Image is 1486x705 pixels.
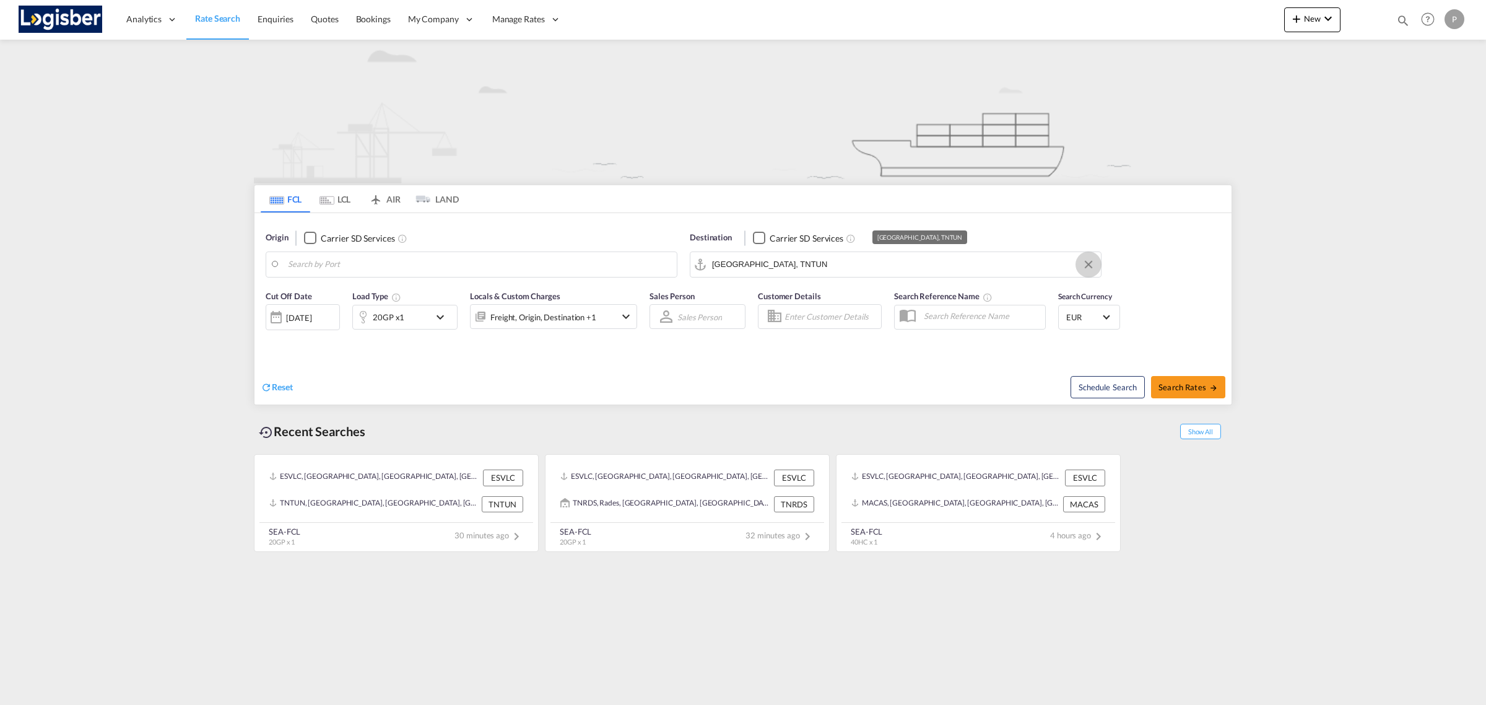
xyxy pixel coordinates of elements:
div: SEA-FCL [560,526,591,537]
span: Show All [1180,424,1221,439]
div: icon-magnify [1396,14,1410,32]
span: Help [1417,9,1438,30]
md-icon: icon-refresh [261,382,272,393]
md-checkbox: Checkbox No Ink [304,232,394,245]
input: Search by Port [288,255,671,274]
div: Carrier SD Services [770,232,843,245]
div: [GEOGRAPHIC_DATA], TNTUN [877,230,963,244]
span: 20GP x 1 [269,538,295,546]
span: Search Rates [1158,382,1218,392]
img: new-FCL.png [254,40,1232,183]
span: Search Currency [1058,292,1112,301]
div: SEA-FCL [269,526,300,537]
div: MACAS [1063,496,1105,512]
md-icon: icon-arrow-right [1209,383,1218,392]
recent-search-card: ESVLC, [GEOGRAPHIC_DATA], [GEOGRAPHIC_DATA], [GEOGRAPHIC_DATA], [GEOGRAPHIC_DATA] ESVLCTNRDS, Rad... [545,454,830,552]
recent-search-card: ESVLC, [GEOGRAPHIC_DATA], [GEOGRAPHIC_DATA], [GEOGRAPHIC_DATA], [GEOGRAPHIC_DATA] ESVLCTNTUN, [GE... [254,454,539,552]
md-icon: icon-backup-restore [259,425,274,440]
div: P [1445,9,1464,29]
input: Search by Port [712,255,1095,274]
span: Sales Person [650,291,695,301]
md-datepicker: Select [266,329,275,346]
img: d7a75e507efd11eebffa5922d020a472.png [19,6,102,33]
div: icon-refreshReset [261,381,293,395]
md-icon: Your search will be saved by the below given name [983,292,993,302]
span: New [1289,14,1336,24]
span: 4 hours ago [1050,530,1106,540]
md-icon: Select multiple loads to view rates [391,292,401,302]
md-tab-item: LCL [310,185,360,212]
button: Note: By default Schedule search will only considerorigin ports, destination ports and cut off da... [1071,376,1145,398]
div: MACAS, Casablanca, Morocco, Northern Africa, Africa [851,496,1060,512]
span: Origin [266,232,288,244]
span: My Company [408,13,459,25]
div: [DATE] [286,312,311,323]
md-checkbox: Checkbox No Ink [753,232,843,245]
md-select: Select Currency: € EUREuro [1065,308,1113,326]
div: ESVLC, Valencia, Spain, Southern Europe, Europe [851,470,1062,486]
div: Help [1417,9,1445,31]
input: Search Reference Name [918,307,1045,325]
md-icon: icon-airplane [368,192,383,201]
div: Recent Searches [254,418,370,445]
input: Enter Customer Details [784,307,877,326]
md-icon: Unchecked: Search for CY (Container Yard) services for all selected carriers.Checked : Search for... [846,234,856,243]
md-tab-item: AIR [360,185,409,212]
md-icon: Unchecked: Search for CY (Container Yard) services for all selected carriers.Checked : Search for... [398,234,407,243]
div: ESVLC [483,470,523,486]
button: icon-plus 400-fgNewicon-chevron-down [1284,7,1340,32]
md-icon: icon-chevron-right [1091,529,1106,544]
span: Quotes [311,14,338,24]
md-input-container: Valencia, ESVLC [266,252,677,277]
span: Analytics [126,13,162,25]
div: ESVLC [1065,470,1105,486]
div: ESVLC, Valencia, Spain, Southern Europe, Europe [560,470,771,486]
div: [DATE] [266,304,340,330]
recent-search-card: ESVLC, [GEOGRAPHIC_DATA], [GEOGRAPHIC_DATA], [GEOGRAPHIC_DATA], [GEOGRAPHIC_DATA] ESVLCMACAS, [GE... [836,454,1121,552]
span: Load Type [352,291,401,301]
md-icon: icon-chevron-down [1321,11,1336,26]
div: Carrier SD Services [321,232,394,245]
span: Enquiries [258,14,293,24]
span: Bookings [356,14,391,24]
md-tab-item: LAND [409,185,459,212]
div: TNRDS, Rades, Tunisia, Northern Africa, Africa [560,496,771,512]
span: Customer Details [758,291,820,301]
md-icon: icon-chevron-down [619,309,633,324]
md-tab-item: FCL [261,185,310,212]
div: ESVLC, Valencia, Spain, Southern Europe, Europe [269,470,480,486]
button: Clear Input [1079,255,1098,274]
button: Search Ratesicon-arrow-right [1151,376,1225,398]
span: 20GP x 1 [560,538,586,546]
span: 30 minutes ago [454,530,524,540]
span: Destination [690,232,732,244]
md-input-container: Tunis, TNTUN [690,252,1101,277]
md-icon: icon-chevron-down [433,310,454,325]
div: TNRDS [774,496,814,512]
div: TNTUN [482,496,523,512]
md-pagination-wrapper: Use the left and right arrow keys to navigate between tabs [261,185,459,212]
span: 40HC x 1 [851,538,877,546]
md-icon: icon-magnify [1396,14,1410,27]
md-select: Sales Person [676,308,723,326]
div: 20GP x1icon-chevron-down [352,305,458,330]
span: Reset [272,382,293,392]
div: 20GP x1 [373,309,404,326]
div: ESVLC [774,470,814,486]
span: Locals & Custom Charges [470,291,560,301]
md-icon: icon-chevron-right [800,529,815,544]
span: Manage Rates [492,13,545,25]
span: 32 minutes ago [745,530,815,540]
div: Freight Origin Destination Factory Stuffing [490,309,596,326]
div: Origin Checkbox No InkUnchecked: Search for CY (Container Yard) services for all selected carrier... [254,213,1232,405]
div: SEA-FCL [851,526,882,537]
span: Rate Search [195,13,240,24]
span: EUR [1066,312,1101,323]
span: Search Reference Name [894,291,993,301]
md-icon: icon-plus 400-fg [1289,11,1304,26]
div: Freight Origin Destination Factory Stuffingicon-chevron-down [470,304,637,329]
div: TNTUN, Tunis, Tunisia, Northern Africa, Africa [269,496,479,512]
span: Cut Off Date [266,291,312,301]
md-icon: icon-chevron-right [509,529,524,544]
